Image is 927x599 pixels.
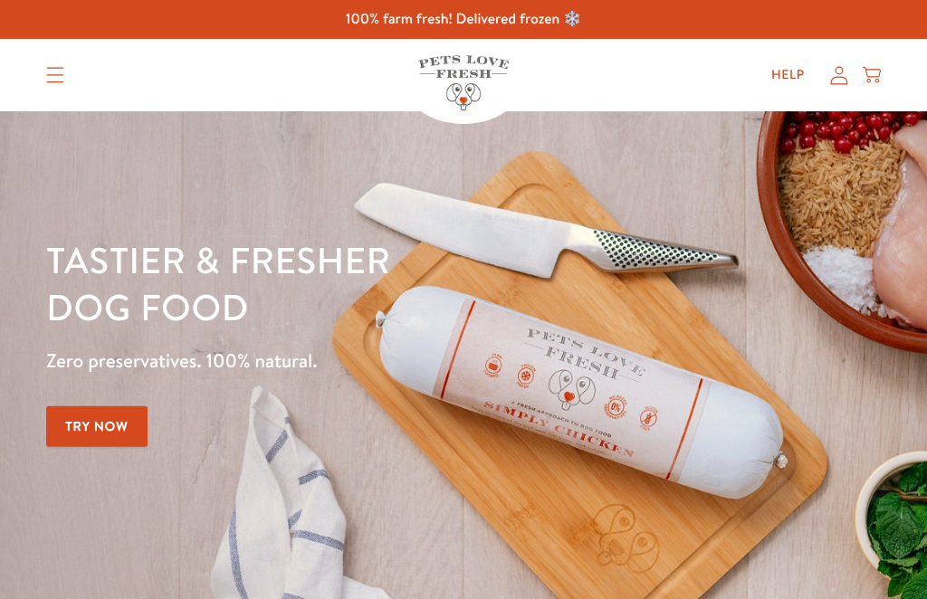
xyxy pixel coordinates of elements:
[418,55,509,110] img: Pets Love Fresh
[32,52,79,98] summary: Translation missing: en.sections.header.menu
[757,57,819,93] a: Help
[46,406,148,447] a: Try Now
[46,236,602,330] h1: Tastier & fresher dog food
[46,345,602,377] p: Zero preservatives. 100% natural.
